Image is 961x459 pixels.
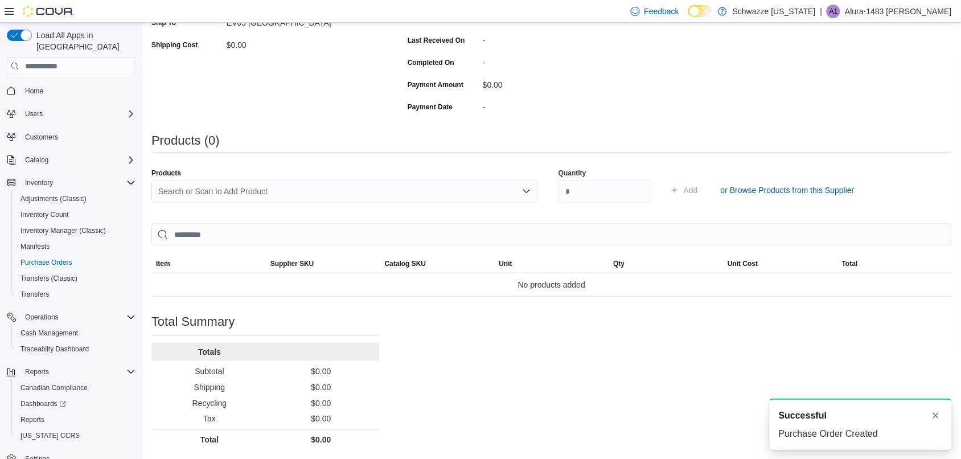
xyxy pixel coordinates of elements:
label: Ship To [151,18,176,27]
span: Transfers [20,290,49,299]
button: Users [2,106,140,122]
div: Purchase Order Created [779,427,943,441]
p: Shipping [156,382,263,393]
a: Cash Management [16,326,83,340]
button: Open list of options [522,187,531,196]
span: Catalog [25,155,48,165]
span: Washington CCRS [16,429,135,442]
button: [US_STATE] CCRS [11,428,140,444]
span: Feedback [644,6,679,17]
a: Adjustments (Classic) [16,192,91,206]
span: Inventory Manager (Classic) [20,226,106,235]
span: Inventory [25,178,53,187]
span: [US_STATE] CCRS [20,431,80,440]
a: Dashboards [16,397,71,411]
button: Adjustments (Classic) [11,191,140,207]
input: Dark Mode [688,5,712,17]
span: Canadian Compliance [20,383,88,392]
p: Total [156,435,263,446]
span: Add [684,185,698,196]
button: Total [837,255,952,273]
div: - [483,31,635,45]
span: Catalog SKU [385,259,426,268]
img: Cova [23,6,74,17]
button: Qty [609,255,723,273]
div: - [483,54,635,67]
button: or Browse Products from this Supplier [716,179,859,202]
label: Products [151,169,181,178]
button: Users [20,107,47,121]
button: Transfers [11,286,140,302]
div: Notification [779,409,943,423]
span: Reports [16,413,135,427]
a: Transfers (Classic) [16,272,82,285]
p: Recycling [156,397,263,409]
span: Traceabilty Dashboard [20,345,89,354]
span: Transfers (Classic) [16,272,135,285]
span: Customers [20,130,135,144]
span: Traceabilty Dashboard [16,342,135,356]
span: Reports [25,367,49,376]
p: $0.00 [268,435,375,446]
span: Operations [25,313,59,322]
label: Shipping Cost [151,40,198,50]
button: Canadian Compliance [11,380,140,396]
span: Manifests [16,240,135,253]
a: Transfers [16,288,54,301]
span: Reports [20,365,135,379]
button: Dismiss toast [929,409,943,423]
button: Transfers (Classic) [11,271,140,286]
button: Supplier SKU [266,255,380,273]
span: Inventory Manager (Classic) [16,224,135,237]
h3: Products (0) [151,134,220,147]
span: Total [842,259,858,268]
h3: Total Summary [151,315,235,329]
span: Unit [499,259,512,268]
p: $0.00 [268,413,375,425]
span: Reports [20,415,44,424]
span: Item [156,259,170,268]
button: Manifests [11,239,140,255]
button: Reports [2,364,140,380]
span: Users [25,109,43,118]
span: Dark Mode [688,17,689,18]
button: Traceabilty Dashboard [11,341,140,357]
span: Purchase Orders [16,256,135,269]
span: Catalog [20,153,135,167]
label: Completed On [408,58,454,67]
button: Inventory [20,176,58,190]
span: Cash Management [20,329,78,338]
span: Qty [613,259,625,268]
p: Tax [156,413,263,425]
label: Payment Date [408,103,453,112]
span: Users [20,107,135,121]
span: Unit Cost [728,259,758,268]
a: Dashboards [11,396,140,412]
button: Purchase Orders [11,255,140,271]
p: $0.00 [268,382,375,393]
a: Inventory Manager (Classic) [16,224,110,237]
span: Customers [25,133,58,142]
a: Customers [20,130,63,144]
a: Manifests [16,240,54,253]
span: Load All Apps in [GEOGRAPHIC_DATA] [32,30,135,52]
span: Inventory Count [20,210,69,219]
button: Unit Cost [723,255,837,273]
span: Cash Management [16,326,135,340]
span: Inventory [20,176,135,190]
p: Totals [156,346,263,358]
span: or Browse Products from this Supplier [721,185,855,196]
button: Inventory Manager (Classic) [11,223,140,239]
span: Supplier SKU [270,259,314,268]
button: Catalog [20,153,53,167]
label: Last Received On [408,36,465,45]
label: Quantity [558,169,586,178]
span: Inventory Count [16,208,135,222]
span: A1 [829,5,838,18]
p: Alura-1483 [PERSON_NAME] [845,5,952,18]
a: Purchase Orders [16,256,77,269]
button: Add [666,179,703,202]
div: $0.00 [483,76,635,89]
button: Catalog [2,152,140,168]
span: Dashboards [20,399,66,408]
